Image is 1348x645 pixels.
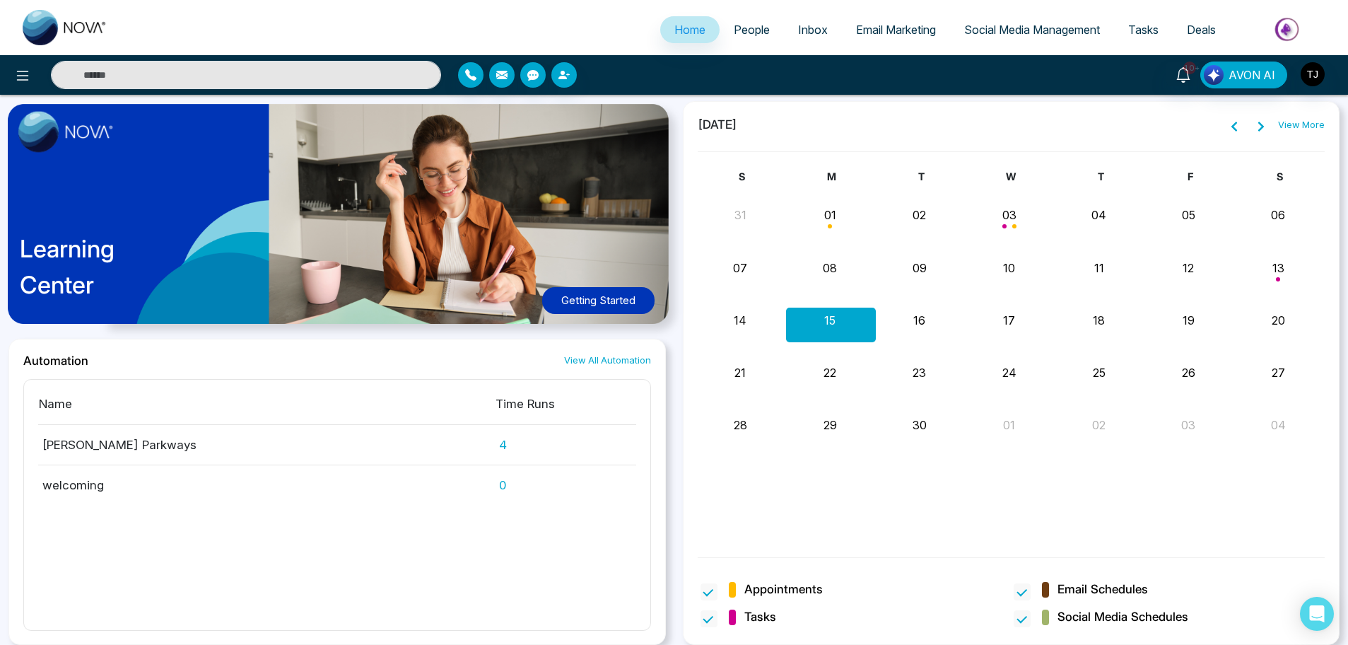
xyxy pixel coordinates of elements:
[1182,364,1195,381] button: 26
[698,116,737,134] span: [DATE]
[824,417,837,434] button: 29
[913,260,927,277] button: 09
[1229,66,1275,83] span: AVON AI
[1098,170,1104,182] span: T
[1204,65,1224,85] img: Lead Flow
[913,417,927,434] button: 30
[824,364,836,381] button: 22
[1091,207,1106,223] button: 04
[1003,312,1015,329] button: 17
[1272,312,1285,329] button: 20
[1187,23,1216,37] span: Deals
[1271,417,1286,434] button: 04
[1057,608,1188,627] span: Social Media Schedules
[1002,364,1016,381] button: 24
[674,23,705,37] span: Home
[1094,260,1104,277] button: 11
[1272,364,1285,381] button: 27
[1188,170,1193,182] span: F
[1183,260,1194,277] button: 12
[1003,417,1015,434] button: 01
[913,312,925,329] button: 16
[1277,170,1283,182] span: S
[734,207,746,223] button: 31
[1183,312,1195,329] button: 19
[950,16,1114,43] a: Social Media Management
[18,112,113,153] img: image
[918,170,925,182] span: T
[23,10,107,45] img: Nova CRM Logo
[842,16,950,43] a: Email Marketing
[495,424,636,465] td: 4
[698,169,1325,540] div: Month View
[824,312,836,329] button: 15
[913,364,926,381] button: 23
[8,101,666,339] a: LearningCenterGetting Started
[1114,16,1173,43] a: Tasks
[798,23,828,37] span: Inbox
[495,394,636,425] th: Time Runs
[1093,312,1105,329] button: 18
[964,23,1100,37] span: Social Media Management
[38,394,495,425] th: Name
[734,364,746,381] button: 21
[1182,207,1195,223] button: 05
[1200,62,1287,88] button: AVON AI
[827,170,836,182] span: M
[20,231,115,303] p: Learning Center
[913,207,926,223] button: 02
[660,16,720,43] a: Home
[564,354,651,367] a: View All Automation
[784,16,842,43] a: Inbox
[1128,23,1159,37] span: Tasks
[1271,207,1285,223] button: 06
[1003,260,1015,277] button: 10
[38,465,495,494] td: welcoming
[1092,417,1106,434] button: 02
[720,16,784,43] a: People
[1057,581,1148,599] span: Email Schedules
[1300,597,1334,631] div: Open Intercom Messenger
[744,608,776,627] span: Tasks
[856,23,936,37] span: Email Marketing
[1006,170,1016,182] span: W
[739,170,745,182] span: S
[734,312,746,329] button: 14
[733,260,747,277] button: 07
[1166,62,1200,86] a: 10+
[23,354,88,368] h2: Automation
[1237,13,1340,45] img: Market-place.gif
[1278,118,1325,132] a: View More
[823,260,837,277] button: 08
[744,581,823,599] span: Appointments
[542,287,655,315] button: Getting Started
[38,424,495,465] td: [PERSON_NAME] Parkways
[734,417,747,434] button: 28
[1093,364,1106,381] button: 25
[1183,62,1196,74] span: 10+
[734,23,770,37] span: People
[1181,417,1195,434] button: 03
[495,465,636,494] td: 0
[1301,62,1325,86] img: User Avatar
[1173,16,1230,43] a: Deals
